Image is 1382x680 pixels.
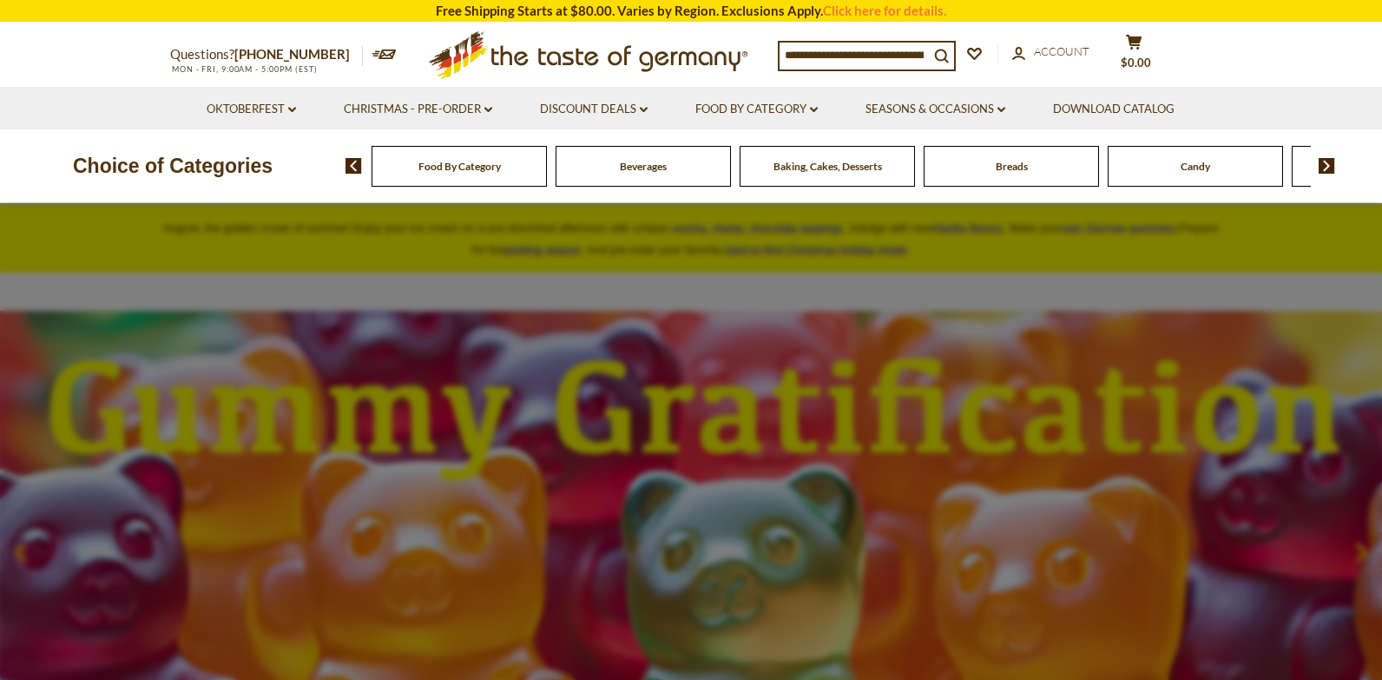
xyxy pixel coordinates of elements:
a: Christmas - PRE-ORDER [344,100,492,119]
a: Candy [1181,160,1210,173]
img: next arrow [1319,158,1335,174]
a: Account [1012,43,1089,62]
a: Click here for details. [823,3,946,18]
button: $0.00 [1108,34,1160,77]
a: Download Catalog [1053,100,1175,119]
span: $0.00 [1121,56,1151,69]
a: Breads [996,160,1028,173]
a: Discount Deals [540,100,648,119]
a: [PHONE_NUMBER] [234,46,350,62]
span: Account [1034,44,1089,58]
a: Food By Category [418,160,501,173]
a: Oktoberfest [207,100,296,119]
a: Seasons & Occasions [865,100,1005,119]
a: Baking, Cakes, Desserts [773,160,882,173]
a: Beverages [620,160,667,173]
p: Questions? [170,43,363,66]
span: MON - FRI, 9:00AM - 5:00PM (EST) [170,64,318,74]
a: Food By Category [695,100,818,119]
img: previous arrow [345,158,362,174]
